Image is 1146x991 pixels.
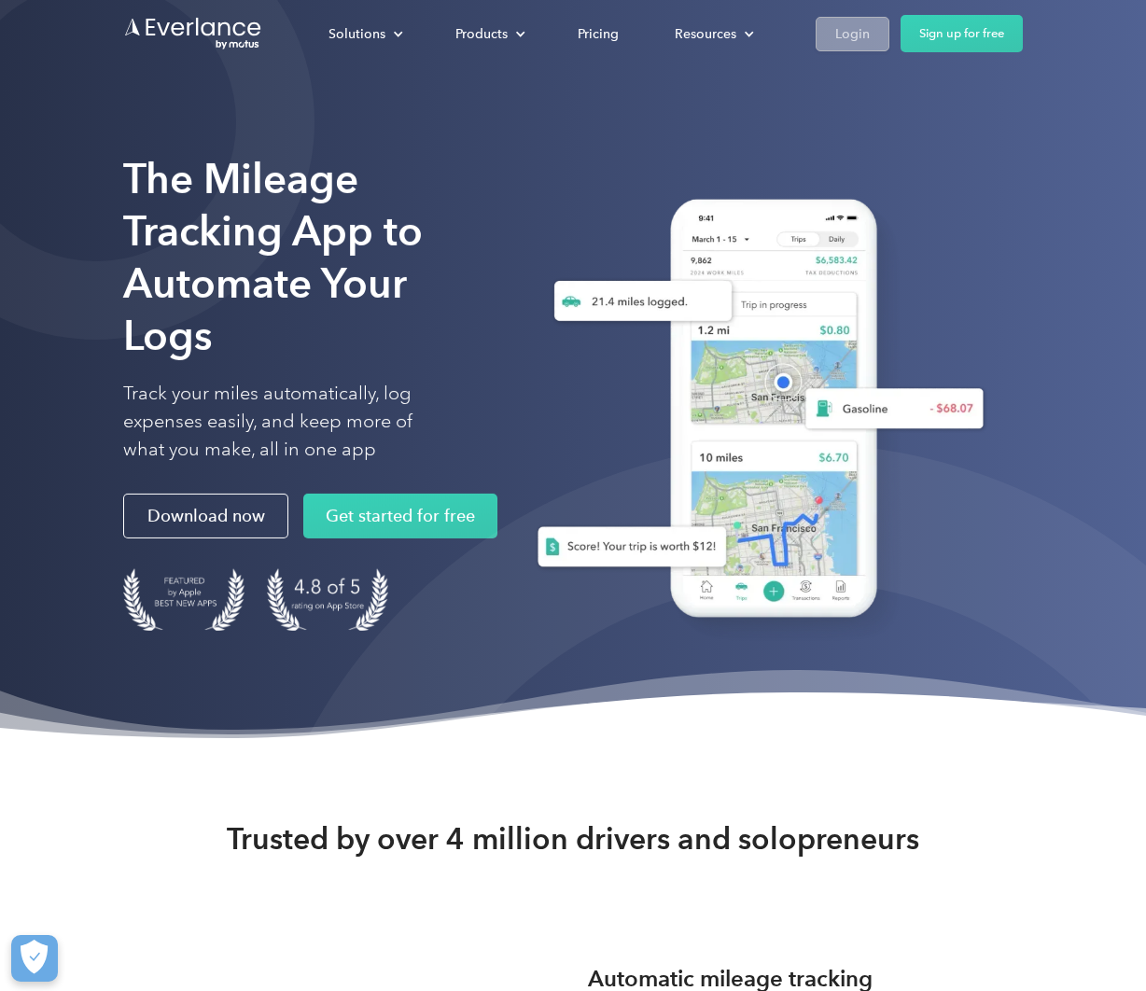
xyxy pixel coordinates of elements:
p: Track your miles automatically, log expenses easily, and keep more of what you make, all in one app [123,380,454,464]
div: Solutions [310,18,418,50]
div: Products [455,22,508,46]
div: Products [437,18,540,50]
img: 4.9 out of 5 stars on the app store [267,568,388,631]
a: Login [816,17,889,51]
div: Resources [675,22,736,46]
img: Everlance, mileage tracker app, expense tracking app [508,180,999,646]
div: Login [835,22,870,46]
a: Go to homepage [123,16,263,51]
strong: The Mileage Tracking App to Automate Your Logs [123,154,423,360]
img: Badge for Featured by Apple Best New Apps [123,568,245,631]
a: Sign up for free [901,15,1023,52]
strong: Trusted by over 4 million drivers and solopreneurs [227,820,919,858]
a: Get started for free [303,494,497,538]
a: Pricing [559,18,637,50]
div: Resources [656,18,769,50]
button: Cookies Settings [11,935,58,982]
a: Download now [123,494,288,538]
div: Pricing [578,22,619,46]
div: Solutions [328,22,385,46]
